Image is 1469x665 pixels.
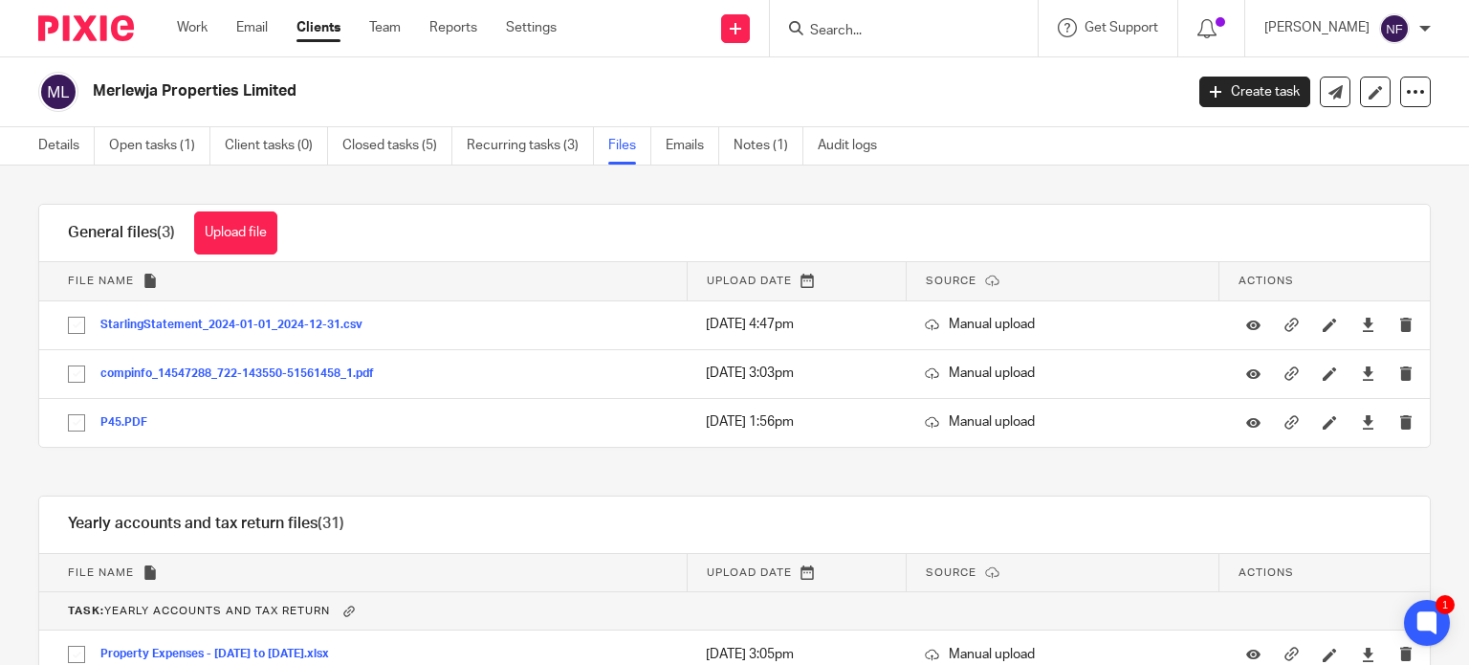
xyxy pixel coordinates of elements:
button: P45.PDF [100,416,162,430]
input: Select [58,405,95,441]
span: Upload date [707,567,792,578]
p: [DATE] 4:47pm [706,315,887,334]
span: (3) [157,225,175,240]
a: Open tasks (1) [109,127,210,165]
h1: Yearly accounts and tax return files [68,514,344,534]
a: Emails [666,127,719,165]
p: [DATE] 1:56pm [706,412,887,432]
button: Property Expenses - [DATE] to [DATE].xlsx [100,648,343,661]
button: Upload file [194,211,277,255]
a: Download [1361,364,1375,383]
h2: Merlewja Properties Limited [93,81,955,101]
span: Actions [1239,567,1294,578]
p: Manual upload [925,412,1200,432]
h1: General files [68,223,175,243]
a: Settings [506,18,557,37]
a: Email [236,18,268,37]
a: Download [1361,412,1375,432]
a: Team [369,18,401,37]
p: [DATE] 3:05pm [706,645,887,664]
a: Notes (1) [734,127,803,165]
b: Task: [68,606,104,616]
p: Manual upload [925,315,1200,334]
span: File name [68,276,134,286]
a: Download [1361,315,1375,334]
button: compinfo_14547288_722-143550-51561458_1.pdf [100,367,388,381]
img: svg%3E [1379,13,1410,44]
p: Manual upload [925,645,1200,664]
span: (31) [318,516,344,531]
a: Closed tasks (5) [342,127,452,165]
a: Details [38,127,95,165]
span: Source [926,276,976,286]
p: [PERSON_NAME] [1264,18,1370,37]
span: Yearly accounts and tax return [68,606,330,616]
a: Files [608,127,651,165]
img: Pixie [38,15,134,41]
div: 1 [1436,595,1455,614]
a: Client tasks (0) [225,127,328,165]
a: Download [1361,645,1375,664]
a: Audit logs [818,127,891,165]
p: [DATE] 3:03pm [706,364,887,383]
img: svg%3E [38,72,78,112]
span: File name [68,567,134,578]
span: Source [926,567,976,578]
button: StarlingStatement_2024-01-01_2024-12-31.csv [100,319,377,332]
a: Clients [296,18,340,37]
a: Create task [1199,77,1310,107]
a: Work [177,18,208,37]
span: Upload date [707,276,792,286]
input: Select [58,356,95,392]
input: Search [808,23,980,40]
a: Reports [429,18,477,37]
a: Recurring tasks (3) [467,127,594,165]
span: Get Support [1085,21,1158,34]
span: Actions [1239,276,1294,286]
p: Manual upload [925,364,1200,383]
input: Select [58,307,95,344]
